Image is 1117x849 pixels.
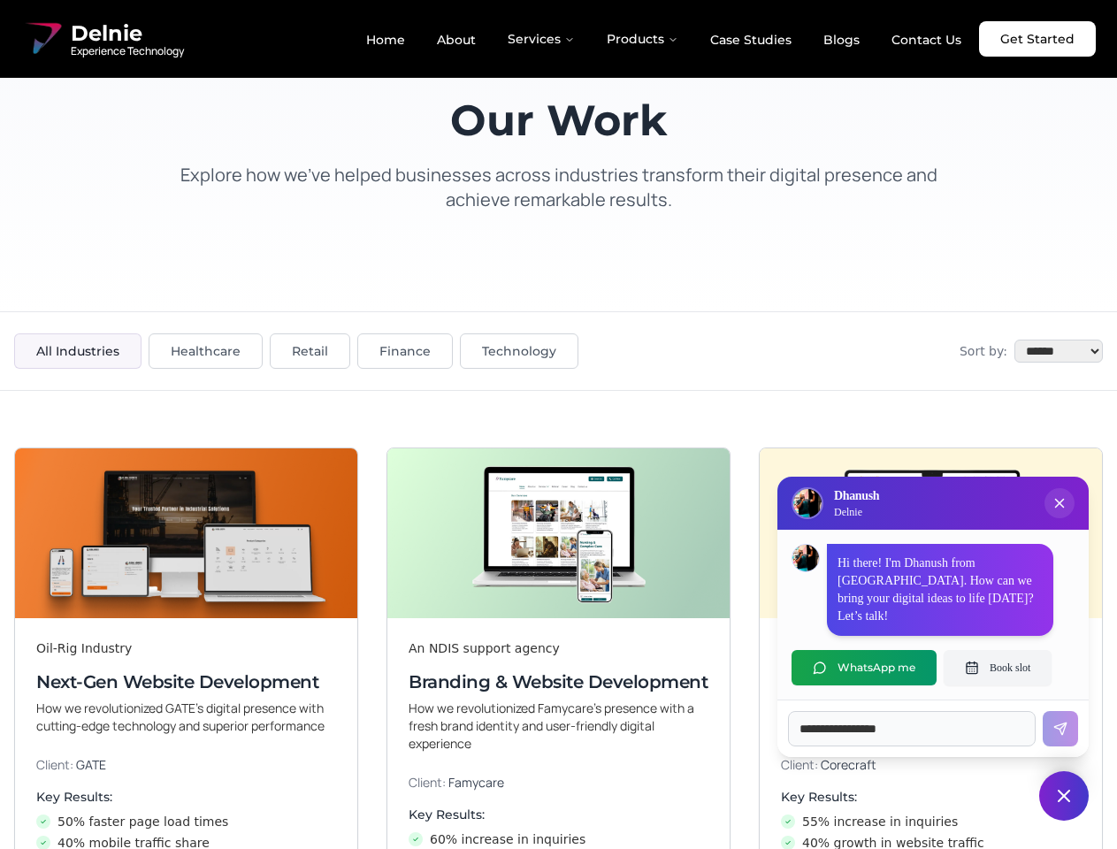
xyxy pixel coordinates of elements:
[163,163,955,212] p: Explore how we've helped businesses across industries transform their digital presence and achiev...
[36,639,336,657] div: Oil-Rig Industry
[838,555,1043,625] p: Hi there! I'm Dhanush from [GEOGRAPHIC_DATA]. How can we bring your digital ideas to life [DATE]?...
[760,448,1102,618] img: Digital & Brand Revamp
[409,669,708,694] h3: Branding & Website Development
[357,333,453,369] button: Finance
[960,342,1007,360] span: Sort by:
[793,489,822,517] img: Delnie Logo
[36,669,336,694] h3: Next-Gen Website Development
[149,333,263,369] button: Healthcare
[71,44,184,58] span: Experience Technology
[76,756,106,773] span: GATE
[460,333,578,369] button: Technology
[352,25,419,55] a: Home
[36,813,336,830] li: 50% faster page load times
[21,18,184,60] a: Delnie Logo Full
[423,25,490,55] a: About
[409,806,708,823] h4: Key Results:
[14,333,142,369] button: All Industries
[71,19,184,48] span: Delnie
[409,639,708,657] div: An NDIS support agency
[36,788,336,806] h4: Key Results:
[15,448,357,618] img: Next-Gen Website Development
[36,700,336,735] p: How we revolutionized GATE’s digital presence with cutting-edge technology and superior performance
[36,756,336,774] p: Client:
[792,545,819,571] img: Dhanush
[409,774,708,792] p: Client:
[1044,488,1075,518] button: Close chat popup
[21,18,64,60] img: Delnie Logo
[409,700,708,753] p: How we revolutionized Famycare’s presence with a fresh brand identity and user-friendly digital e...
[792,650,937,685] button: WhatsApp me
[944,650,1052,685] button: Book slot
[1039,771,1089,821] button: Close chat
[834,487,879,505] h3: Dhanush
[696,25,806,55] a: Case Studies
[352,21,975,57] nav: Main
[493,21,589,57] button: Services
[163,99,955,141] h1: Our Work
[593,21,692,57] button: Products
[409,830,708,848] li: 60% increase in inquiries
[979,21,1096,57] a: Get Started
[387,448,730,618] img: Branding & Website Development
[834,505,879,519] p: Delnie
[877,25,975,55] a: Contact Us
[781,813,1081,830] li: 55% increase in inquiries
[809,25,874,55] a: Blogs
[448,774,504,791] span: Famycare
[270,333,350,369] button: Retail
